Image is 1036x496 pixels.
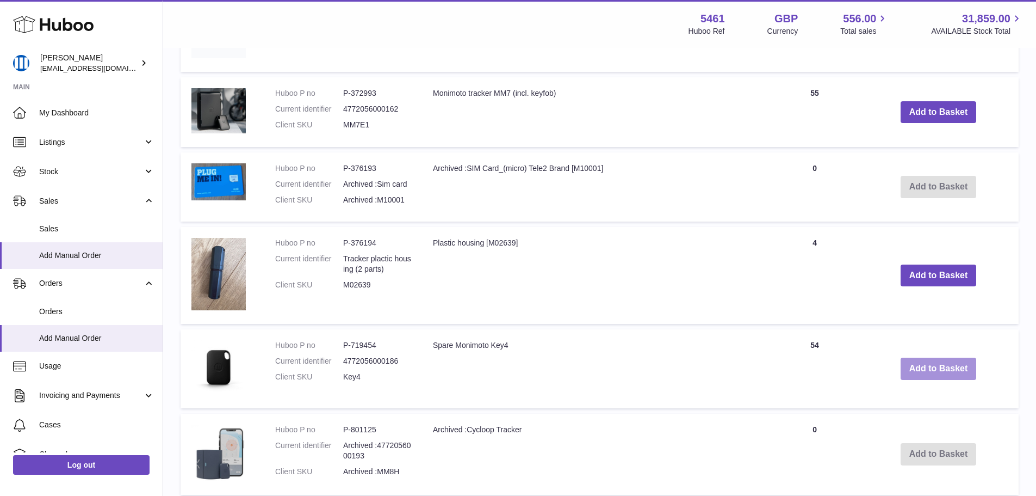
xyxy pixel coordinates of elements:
[39,361,154,371] span: Usage
[422,227,771,324] td: Plastic housing [M02639]
[39,108,154,118] span: My Dashboard
[343,195,411,205] dd: Archived :M10001
[275,254,343,274] dt: Current identifier
[774,11,798,26] strong: GBP
[275,163,343,174] dt: Huboo P no
[901,101,977,124] button: Add to Basket
[39,278,143,289] span: Orders
[275,179,343,189] dt: Current identifier
[275,195,343,205] dt: Client SKU
[39,307,154,317] span: Orders
[39,196,143,206] span: Sales
[343,356,411,366] dd: 4772056000186
[275,440,343,461] dt: Current identifier
[343,88,411,99] dd: P-372993
[840,26,889,36] span: Total sales
[422,414,771,495] td: Archived :Cycloop Tracker
[931,11,1023,36] a: 31,859.00 AVAILABLE Stock Total
[688,26,725,36] div: Huboo Ref
[771,77,858,147] td: 55
[343,467,411,477] dd: Archived :MM8H
[771,414,858,495] td: 0
[343,425,411,435] dd: P-801125
[343,238,411,248] dd: P-376194
[343,340,411,351] dd: P-719454
[275,372,343,382] dt: Client SKU
[275,356,343,366] dt: Current identifier
[962,11,1010,26] span: 31,859.00
[771,329,858,408] td: 54
[343,179,411,189] dd: Archived :Sim card
[191,340,246,395] img: Spare Monimoto Key4
[275,88,343,99] dt: Huboo P no
[39,390,143,401] span: Invoicing and Payments
[343,254,411,274] dd: Tracker plactic housing (2 parts)
[422,152,771,222] td: Archived :SIM Card_(micro) Tele2 Brand [M10001]
[343,440,411,461] dd: Archived :4772056000193
[343,120,411,130] dd: MM7E1
[843,11,876,26] span: 556.00
[39,250,154,261] span: Add Manual Order
[901,358,977,380] button: Add to Basket
[343,372,411,382] dd: Key4
[343,280,411,290] dd: M02639
[275,467,343,477] dt: Client SKU
[767,26,798,36] div: Currency
[39,167,143,177] span: Stock
[422,77,771,147] td: Monimoto tracker MM7 (incl. keyfob)
[771,227,858,324] td: 4
[39,137,143,148] span: Listings
[13,455,150,475] a: Log out
[422,329,771,408] td: Spare Monimoto Key4
[700,11,725,26] strong: 5461
[343,163,411,174] dd: P-376193
[901,265,977,287] button: Add to Basket
[275,120,343,130] dt: Client SKU
[13,55,29,71] img: oksana@monimoto.com
[275,238,343,248] dt: Huboo P no
[840,11,889,36] a: 556.00 Total sales
[931,26,1023,36] span: AVAILABLE Stock Total
[275,340,343,351] dt: Huboo P no
[39,224,154,234] span: Sales
[191,163,246,200] img: Archived :SIM Card_(micro) Tele2 Brand [M10001]
[191,425,246,481] img: Archived :Cycloop Tracker
[40,53,138,74] div: [PERSON_NAME]
[39,333,154,344] span: Add Manual Order
[39,449,154,460] span: Channels
[191,238,246,310] img: Plastic housing [M02639]
[275,104,343,114] dt: Current identifier
[275,280,343,290] dt: Client SKU
[275,425,343,435] dt: Huboo P no
[40,64,160,72] span: [EMAIL_ADDRESS][DOMAIN_NAME]
[39,420,154,430] span: Cases
[343,104,411,114] dd: 4772056000162
[191,88,246,134] img: Monimoto tracker MM7 (incl. keyfob)
[771,152,858,222] td: 0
